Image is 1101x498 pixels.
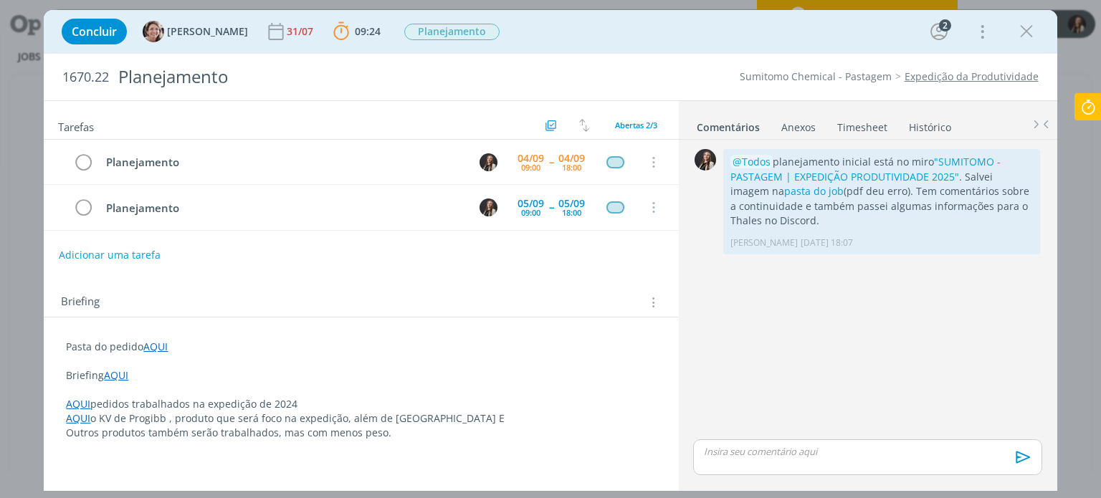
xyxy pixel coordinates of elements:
[104,368,128,382] a: AQUI
[562,163,581,171] div: 18:00
[355,24,381,38] span: 09:24
[801,236,853,249] span: [DATE] 18:07
[905,70,1039,83] a: Expedição da Produtividade
[730,155,1033,228] p: planejamento inicial está no miro . Salvei imagem na (pdf deu erro). Tem comentários sobre a cont...
[784,184,844,198] a: pasta do job
[696,114,761,135] a: Comentários
[58,117,94,134] span: Tarefas
[928,20,950,43] button: 2
[330,20,384,43] button: 09:24
[480,153,497,171] img: L
[518,198,544,209] div: 05/09
[287,27,316,37] div: 31/07
[562,209,581,216] div: 18:00
[480,198,497,216] img: L
[730,155,1001,183] a: "SUMITOMO - PASTAGEM | EXPEDIÇÃO PRODUTIVIDADE 2025"
[558,153,585,163] div: 04/09
[72,26,117,37] span: Concluir
[404,23,500,41] button: Planejamento
[579,119,589,132] img: arrow-down-up.svg
[167,27,248,37] span: [PERSON_NAME]
[66,397,90,411] a: AQUI
[549,202,553,212] span: --
[143,21,164,42] img: A
[615,120,657,130] span: Abertas 2/3
[100,199,466,217] div: Planejamento
[730,236,798,249] p: [PERSON_NAME]
[66,426,656,440] p: Outros produtos também serão trabalhados, mas com menos peso.
[143,340,168,353] a: AQUI
[521,209,540,216] div: 09:00
[521,163,540,171] div: 09:00
[837,114,888,135] a: Timesheet
[61,293,100,312] span: Briefing
[62,70,109,85] span: 1670.22
[66,340,656,354] p: Pasta do pedido
[781,120,816,135] div: Anexos
[44,10,1057,491] div: dialog
[58,242,161,268] button: Adicionar uma tarefa
[66,368,656,383] p: Briefing
[939,19,951,32] div: 2
[478,196,500,218] button: L
[62,19,127,44] button: Concluir
[733,155,771,168] span: @Todos
[100,153,466,171] div: Planejamento
[404,24,500,40] span: Planejamento
[478,151,500,173] button: L
[66,397,656,411] p: pedidos trabalhados na expedição de 2024
[695,149,716,171] img: L
[549,157,553,167] span: --
[558,198,585,209] div: 05/09
[66,411,90,425] a: AQUI
[518,153,544,163] div: 04/09
[66,411,656,426] p: o KV de Progibb , produto que será foco na expedição, além de [GEOGRAPHIC_DATA] E
[740,70,892,83] a: Sumitomo Chemical - Pastagem
[143,21,248,42] button: A[PERSON_NAME]
[112,59,626,95] div: Planejamento
[908,114,952,135] a: Histórico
